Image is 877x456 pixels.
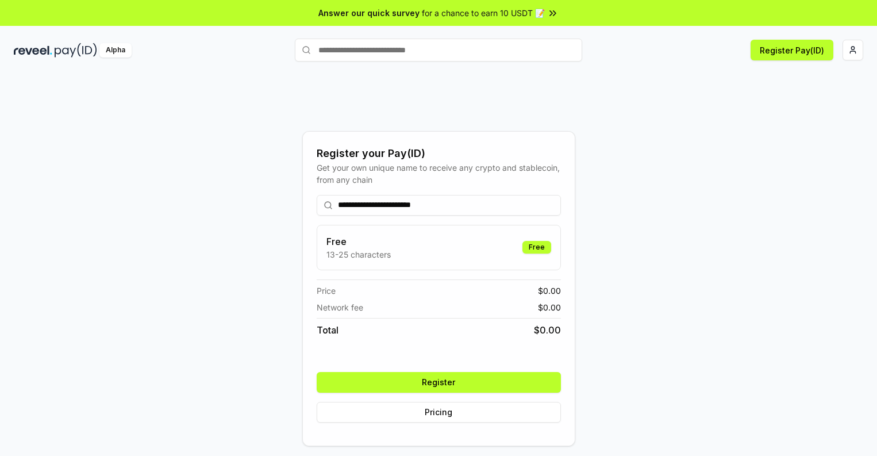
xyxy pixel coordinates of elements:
[522,241,551,254] div: Free
[422,7,545,19] span: for a chance to earn 10 USDT 📝
[55,43,97,58] img: pay_id
[326,248,391,260] p: 13-25 characters
[317,301,363,313] span: Network fee
[317,162,561,186] div: Get your own unique name to receive any crypto and stablecoin, from any chain
[14,43,52,58] img: reveel_dark
[99,43,132,58] div: Alpha
[317,402,561,423] button: Pricing
[317,323,339,337] span: Total
[534,323,561,337] span: $ 0.00
[751,40,833,60] button: Register Pay(ID)
[538,285,561,297] span: $ 0.00
[317,145,561,162] div: Register your Pay(ID)
[326,235,391,248] h3: Free
[318,7,420,19] span: Answer our quick survey
[317,372,561,393] button: Register
[317,285,336,297] span: Price
[538,301,561,313] span: $ 0.00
